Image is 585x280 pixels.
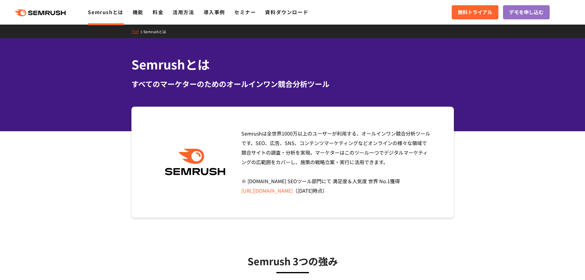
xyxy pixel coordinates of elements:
[241,130,430,194] span: Semrushは全世界1000万以上のユーザーが利用する、オールインワン競合分析ツールです。SEO、広告、SNS、コンテンツマーケティングなどオンラインの様々な領域で競合サイトの調査・分析を実現...
[509,8,544,16] span: デモを申し込む
[131,55,454,73] h1: Semrushとは
[147,253,439,269] h3: Semrush 3つの強み
[133,8,143,16] a: 機能
[131,78,454,89] div: すべてのマーケターのためのオールインワン競合分析ツール
[131,29,143,34] a: TOP
[265,8,308,16] a: 資料ダウンロード
[234,8,256,16] a: セミナー
[143,29,171,34] a: Semrushとは
[162,149,228,175] img: Semrush
[452,5,498,19] a: 無料トライアル
[173,8,194,16] a: 活用方法
[241,187,293,194] a: [URL][DOMAIN_NAME]
[88,8,123,16] a: Semrushとは
[458,8,492,16] span: 無料トライアル
[153,8,163,16] a: 料金
[503,5,550,19] a: デモを申し込む
[204,8,225,16] a: 導入事例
